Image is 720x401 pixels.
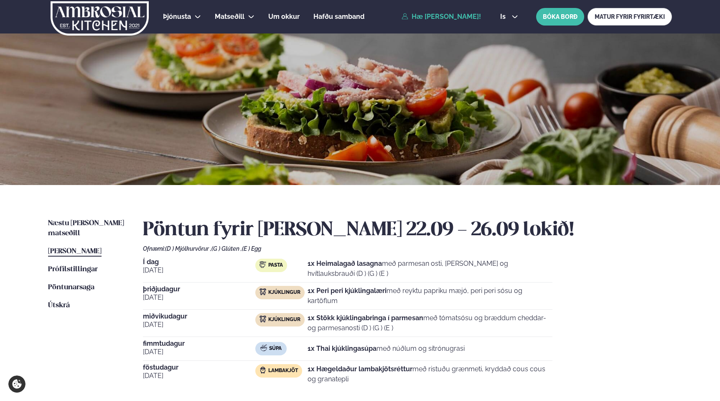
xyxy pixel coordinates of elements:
[269,345,282,352] span: Súpa
[308,313,552,333] p: með tómatsósu og bræddum cheddar- og parmesanosti (D ) (G ) (E )
[242,245,261,252] span: (E ) Egg
[402,13,481,21] a: Hæ [PERSON_NAME]!
[48,248,102,255] span: [PERSON_NAME]
[536,8,584,26] button: BÓKA BORÐ
[48,220,124,237] span: Næstu [PERSON_NAME] matseðill
[260,344,267,351] img: soup.svg
[308,260,382,267] strong: 1x Heimalagað lasagna
[143,245,672,252] div: Ofnæmi:
[48,284,94,291] span: Pöntunarsaga
[48,302,70,309] span: Útskrá
[165,245,211,252] span: (D ) Mjólkurvörur ,
[143,259,255,265] span: Í dag
[308,286,552,306] p: með reyktu papriku mæjó, peri peri sósu og kartöflum
[50,1,150,36] img: logo
[48,265,98,275] a: Prófílstillingar
[143,286,255,293] span: þriðjudagur
[308,364,552,384] p: með ristuðu grænmeti, kryddað cous cous og granatepli
[268,316,300,323] span: Kjúklingur
[163,12,191,22] a: Þjónusta
[143,340,255,347] span: fimmtudagur
[260,367,266,373] img: Lamb.svg
[48,247,102,257] a: [PERSON_NAME]
[268,368,298,374] span: Lambakjöt
[260,261,266,268] img: pasta.svg
[143,218,672,242] h2: Pöntun fyrir [PERSON_NAME] 22.09 - 26.09 lokið!
[143,347,255,357] span: [DATE]
[308,287,387,295] strong: 1x Peri peri kjúklingalæri
[143,371,255,381] span: [DATE]
[308,344,465,354] p: með núðlum og sítrónugrasi
[143,364,255,371] span: föstudagur
[494,13,525,20] button: is
[211,245,242,252] span: (G ) Glúten ,
[308,344,377,352] strong: 1x Thai kjúklingasúpa
[48,283,94,293] a: Pöntunarsaga
[8,375,25,393] a: Cookie settings
[143,313,255,320] span: miðvikudagur
[260,316,266,322] img: chicken.svg
[588,8,672,26] a: MATUR FYRIR FYRIRTÆKI
[308,365,412,373] strong: 1x Hægeldaður lambakjötsréttur
[48,218,126,239] a: Næstu [PERSON_NAME] matseðill
[215,12,244,22] a: Matseðill
[313,12,364,22] a: Hafðu samband
[48,301,70,311] a: Útskrá
[308,314,423,322] strong: 1x Stökk kjúklingabringa í parmesan
[268,289,300,296] span: Kjúklingur
[260,288,266,295] img: chicken.svg
[143,265,255,275] span: [DATE]
[143,320,255,330] span: [DATE]
[268,262,283,269] span: Pasta
[268,13,300,21] span: Um okkur
[163,13,191,21] span: Þjónusta
[268,12,300,22] a: Um okkur
[215,13,244,21] span: Matseðill
[48,266,98,273] span: Prófílstillingar
[143,293,255,303] span: [DATE]
[313,13,364,21] span: Hafðu samband
[308,259,552,279] p: með parmesan osti, [PERSON_NAME] og hvítlauksbrauði (D ) (G ) (E )
[500,13,508,20] span: is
